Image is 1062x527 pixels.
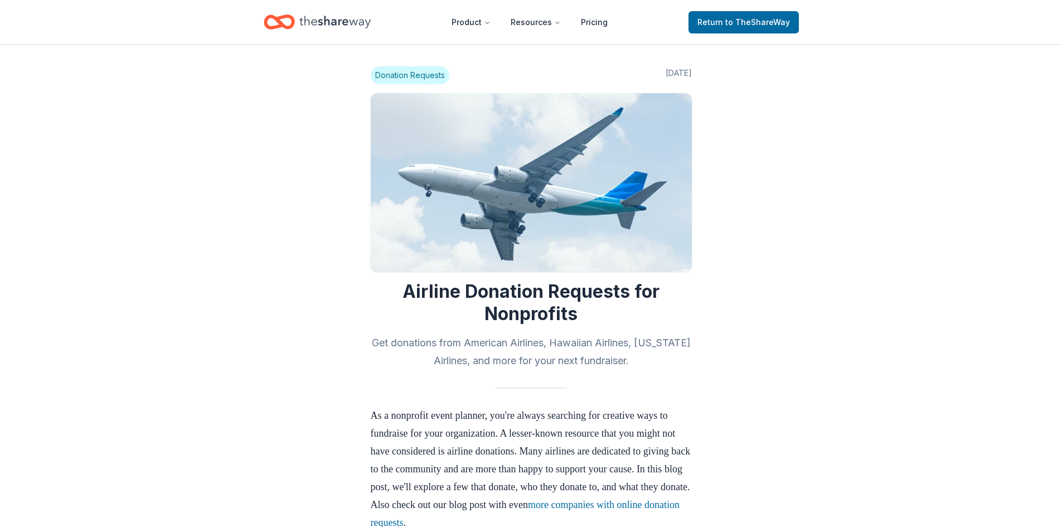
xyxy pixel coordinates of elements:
a: Returnto TheShareWay [688,11,799,33]
a: Pricing [572,11,617,33]
span: Donation Requests [371,66,449,84]
nav: Main [443,9,617,35]
h2: Get donations from American Airlines, Hawaiian Airlines, [US_STATE] Airlines, and more for your n... [371,334,692,370]
img: Image for Airline Donation Requests for Nonprofits [371,93,692,272]
button: Product [443,11,500,33]
h1: Airline Donation Requests for Nonprofits [371,281,692,325]
span: Return [697,16,790,29]
span: [DATE] [666,66,692,84]
button: Resources [502,11,570,33]
a: Home [264,9,371,35]
span: to TheShareWay [725,17,790,27]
